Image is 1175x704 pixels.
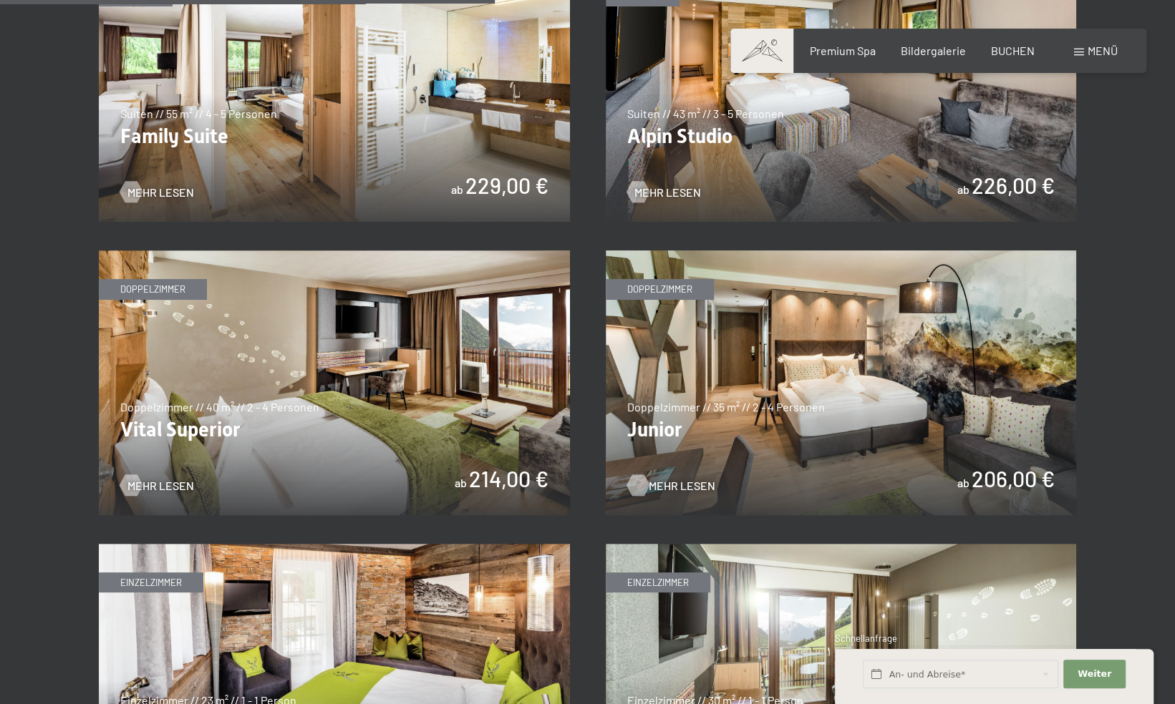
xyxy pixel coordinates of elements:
img: Junior [606,250,1077,515]
img: Vital Superior [99,250,570,515]
a: Mehr Lesen [627,478,701,494]
a: Premium Spa [809,44,875,57]
span: Mehr Lesen [127,478,194,494]
span: Mehr Lesen [649,478,715,494]
span: Weiter [1078,668,1111,680]
a: Mehr Lesen [120,478,194,494]
a: Single Alpin [99,544,570,553]
a: Mehr Lesen [120,185,194,200]
a: Bildergalerie [901,44,966,57]
span: Menü [1088,44,1118,57]
a: Junior [606,251,1077,260]
a: Mehr Lesen [627,185,701,200]
span: Schnellanfrage [835,632,897,644]
button: Weiter [1063,660,1125,689]
span: Mehr Lesen [127,185,194,200]
a: Vital Superior [99,251,570,260]
span: Mehr Lesen [634,185,701,200]
a: Single Superior [606,544,1077,553]
a: BUCHEN [991,44,1035,57]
